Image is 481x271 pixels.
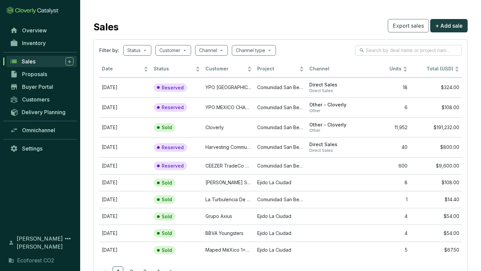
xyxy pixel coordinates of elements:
td: 600 [358,157,410,174]
td: $67.50 [410,242,462,259]
td: $54.00 [410,208,462,225]
td: $9,600.00 [410,157,462,174]
span: Direct Sales [309,88,356,93]
span: [PERSON_NAME] [PERSON_NAME] [17,235,64,251]
td: Harvesting Community [203,137,255,157]
a: Customers [7,94,77,105]
td: Comunidad San Bernardino de Milpillas Chico [255,97,306,117]
p: Sold [162,197,172,203]
p: Sold [162,247,172,253]
a: Sales [6,56,77,67]
span: Project [257,66,298,72]
span: Inventory [22,40,46,46]
td: Sep 30 2025 [99,137,151,157]
span: Sales [22,58,35,65]
span: Proposals [22,71,47,77]
th: Customer [203,61,255,77]
a: Delivery Planning [7,106,77,117]
td: YPO MEXICO CHAPTER: PRESIDENTS´ GOLF CUP [203,97,255,117]
td: $54.00 [410,225,462,242]
p: Sold [162,124,172,130]
a: Settings [7,143,77,154]
span: Status [154,66,194,72]
td: La Turbulencia De La Adolesencia [203,191,255,208]
td: May 20 2025 [99,191,151,208]
span: Direct Sales [309,82,356,88]
span: Other [309,128,356,133]
td: Ejido La Ciudad [255,242,306,259]
td: $800.00 [410,137,462,157]
td: 6 [358,97,410,117]
a: Inventory [7,37,77,49]
td: $324.00 [410,77,462,97]
td: $108.00 [410,174,462,191]
span: Buyer Portal [22,83,53,90]
span: Direct Sales [309,148,356,153]
span: Direct Sales [309,142,356,148]
td: Mar 12 2025 [99,208,151,225]
td: May 30 2025 [99,174,151,191]
th: Channel [307,61,358,77]
span: + Add sale [435,22,463,30]
td: $191,232.00 [410,117,462,138]
td: Comunidad San Bernardino de Milpillas Chico [255,117,306,138]
span: Overview [22,27,47,34]
td: Comunidad San Bernardino de Milpillas Chico [255,137,306,157]
span: Other [309,108,356,113]
td: May 28 2025 [99,157,151,174]
span: Other - Cloverly [309,102,356,108]
td: Moctezuma Sostenible [203,174,255,191]
h2: Sales [94,20,119,34]
td: Cloverly [203,117,255,138]
td: 4 [358,208,410,225]
td: Maped MéXico 1x40H-SSI690125 [203,242,255,259]
td: CEEZER TradeCo GmbH [203,157,255,174]
p: Reserved [162,163,184,169]
span: Date [102,66,142,72]
td: Comunidad San Bernardino de Milpillas Chico [255,191,306,208]
td: Comunidad San Bernardino de Milpillas Chico [255,77,306,97]
td: Comunidad San Bernardino de Milpillas Chico [255,157,306,174]
span: Units [361,66,402,72]
td: YPO MEXICO CHAPTER: PRESIDENTS´ RETREAT 2025 [203,77,255,97]
td: $14.40 [410,191,462,208]
a: Buyer Portal [7,81,77,92]
a: Omnichannel [7,124,77,136]
span: Customers [22,96,49,103]
button: + Add sale [430,19,468,32]
span: Filter by: [99,47,119,54]
td: Aug 27 2025 [99,117,151,138]
button: Export sales [388,19,429,32]
td: 8 [358,174,410,191]
a: Proposals [7,68,77,80]
td: Grupo Axius [203,208,255,225]
span: Export sales [393,22,424,30]
td: BBVA Youngsters [203,225,255,242]
p: Sold [162,230,172,236]
p: Reserved [162,104,184,110]
span: Customer [205,66,246,72]
td: $108.00 [410,97,462,117]
td: 18 [358,77,410,97]
td: Ejido La Ciudad [255,174,306,191]
th: Units [358,61,410,77]
th: Project [255,61,306,77]
span: Settings [22,145,42,152]
span: Delivery Planning [22,109,65,115]
th: Status [151,61,203,77]
span: Total (USD) [427,66,453,71]
th: Date [99,61,151,77]
p: Reserved [162,145,184,151]
td: 1 [358,191,410,208]
p: Sold [162,180,172,186]
p: Sold [162,214,172,220]
td: Mar 21 2025 [99,242,151,259]
a: Overview [7,25,77,36]
p: Reserved [162,85,184,91]
td: 5 [358,242,410,259]
span: Ecoforest CO2 [17,256,54,264]
td: Ejido La Ciudad [255,208,306,225]
td: 11,952 [358,117,410,138]
input: Search by deal name or project name... [366,47,452,54]
td: 4 [358,225,410,242]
